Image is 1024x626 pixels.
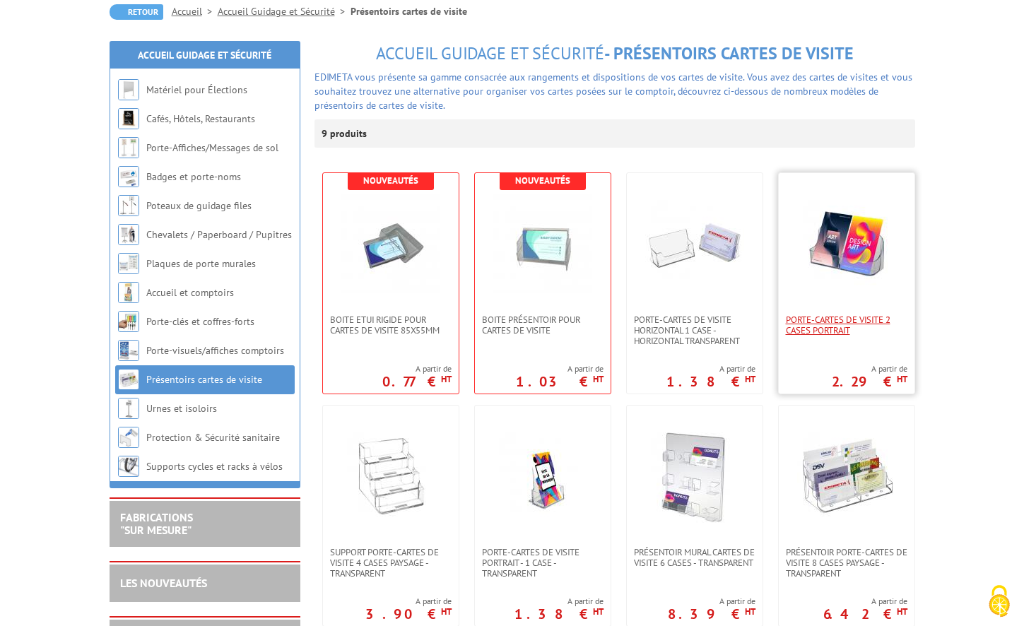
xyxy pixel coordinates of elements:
span: A partir de [832,363,907,374]
span: Présentoir mural cartes de visite 6 cases - transparent [634,547,755,568]
a: Accueil [172,5,218,18]
p: 1.38 € [514,610,604,618]
img: Présentoirs cartes de visite [118,369,139,390]
a: Chevalets / Paperboard / Pupitres [146,228,292,241]
sup: HT [745,373,755,385]
a: Porte-visuels/affiches comptoirs [146,344,284,357]
p: 2.29 € [832,377,907,386]
sup: HT [593,373,604,385]
a: Retour [110,4,163,20]
img: Protection & Sécurité sanitaire [118,427,139,448]
img: Porte-Cartes De Visite 2 Cases Portrait [797,194,896,293]
a: Présentoir mural cartes de visite 6 cases - transparent [627,547,763,568]
a: Présentoirs cartes de visite [146,373,262,386]
sup: HT [897,373,907,385]
b: Nouveautés [363,175,418,187]
span: Présentoir Porte-cartes de visite 8 cases paysage - transparent [786,547,907,579]
font: EDIMETA vous présente sa gamme consacrée aux rangements et dispositions de vos cartes de visite. ... [314,71,912,112]
span: Accueil Guidage et Sécurité [376,42,604,64]
b: Nouveautés [515,175,570,187]
img: Matériel pour Élections [118,79,139,100]
a: Poteaux de guidage files [146,199,252,212]
a: FABRICATIONS"Sur Mesure" [120,510,193,537]
a: Accueil Guidage et Sécurité [218,5,351,18]
img: Porte-clés et coffres-forts [118,311,139,332]
span: Boite présentoir pour Cartes de Visite [482,314,604,336]
span: A partir de [514,596,604,607]
p: 1.03 € [516,377,604,386]
img: Porte-cartes de visite portrait - 1 case - transparent [493,427,592,526]
a: Protection & Sécurité sanitaire [146,431,280,444]
img: Urnes et isoloirs [118,398,139,419]
img: Accueil et comptoirs [118,282,139,303]
img: Boite Etui rigide pour Cartes de Visite 85x55mm [341,194,440,293]
img: Présentoir Porte-cartes de visite 8 cases paysage - transparent [797,427,896,526]
sup: HT [593,606,604,618]
a: Porte-cartes de visite portrait - 1 case - transparent [475,547,611,579]
p: 1.38 € [666,377,755,386]
a: Matériel pour Élections [146,83,247,96]
span: A partir de [666,363,755,374]
img: Supports cycles et racks à vélos [118,456,139,477]
span: Porte-Cartes De Visite 2 Cases Portrait [786,314,907,336]
a: Plaques de porte murales [146,257,256,270]
span: Porte-cartes de visite horizontal 1 case - horizontal Transparent [634,314,755,346]
p: 3.90 € [365,610,452,618]
img: Boite présentoir pour Cartes de Visite [493,194,592,293]
a: Accueil Guidage et Sécurité [138,49,271,61]
img: Présentoir mural cartes de visite 6 cases - transparent [645,427,744,526]
p: 6.42 € [823,610,907,618]
p: 9 produits [322,119,375,148]
a: support Porte-cartes de visite 4 cases paysage - transparent [323,547,459,579]
a: LES NOUVEAUTÉS [120,576,207,590]
a: Porte-clés et coffres-forts [146,315,254,328]
img: support Porte-cartes de visite 4 cases paysage - transparent [341,427,440,526]
a: Porte-cartes de visite horizontal 1 case - horizontal Transparent [627,314,763,346]
a: Boite présentoir pour Cartes de Visite [475,314,611,336]
span: A partir de [668,596,755,607]
img: Chevalets / Paperboard / Pupitres [118,224,139,245]
img: Badges et porte-noms [118,166,139,187]
img: Cafés, Hôtels, Restaurants [118,108,139,129]
img: Plaques de porte murales [118,253,139,274]
span: A partir de [823,596,907,607]
a: Porte-Affiches/Messages de sol [146,141,278,154]
span: Boite Etui rigide pour Cartes de Visite 85x55mm [330,314,452,336]
span: A partir de [365,596,452,607]
img: Porte-cartes de visite horizontal 1 case - horizontal Transparent [645,194,744,293]
li: Présentoirs cartes de visite [351,4,467,18]
p: 0.77 € [382,377,452,386]
span: support Porte-cartes de visite 4 cases paysage - transparent [330,547,452,579]
sup: HT [441,373,452,385]
button: Cookies (fenêtre modale) [975,578,1024,626]
a: Badges et porte-noms [146,170,241,183]
a: Urnes et isoloirs [146,402,217,415]
a: Boite Etui rigide pour Cartes de Visite 85x55mm [323,314,459,336]
img: Cookies (fenêtre modale) [982,584,1017,619]
img: Porte-visuels/affiches comptoirs [118,340,139,361]
h1: - Présentoirs cartes de visite [314,45,915,63]
p: 8.39 € [668,610,755,618]
span: A partir de [516,363,604,374]
span: Porte-cartes de visite portrait - 1 case - transparent [482,547,604,579]
img: Porte-Affiches/Messages de sol [118,137,139,158]
a: Cafés, Hôtels, Restaurants [146,112,255,125]
a: Accueil et comptoirs [146,286,234,299]
span: A partir de [382,363,452,374]
sup: HT [745,606,755,618]
sup: HT [441,606,452,618]
sup: HT [897,606,907,618]
img: Poteaux de guidage files [118,195,139,216]
a: Supports cycles et racks à vélos [146,460,283,473]
a: Présentoir Porte-cartes de visite 8 cases paysage - transparent [779,547,914,579]
a: Porte-Cartes De Visite 2 Cases Portrait [779,314,914,336]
